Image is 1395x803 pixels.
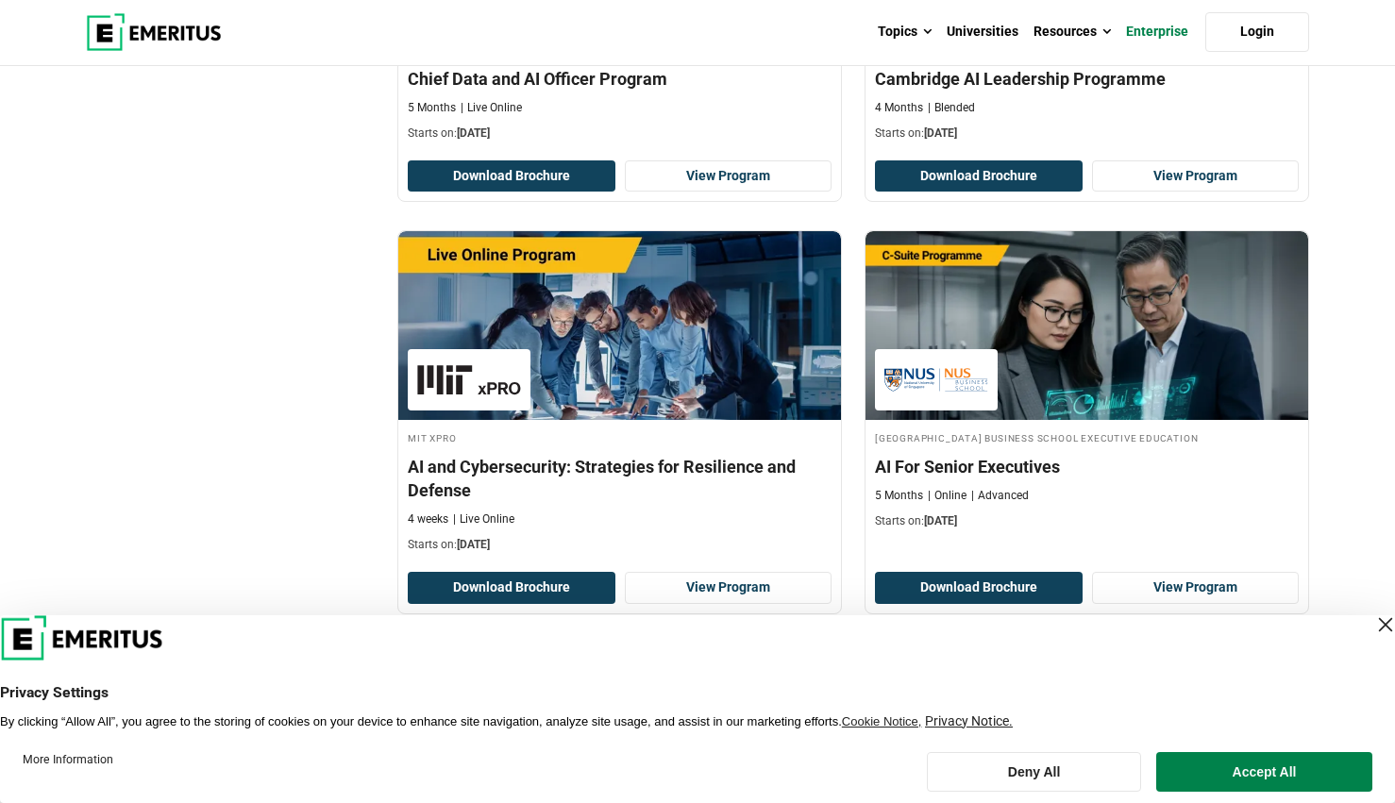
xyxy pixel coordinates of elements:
[884,359,988,401] img: National University of Singapore Business School Executive Education
[971,488,1029,504] p: Advanced
[928,488,966,504] p: Online
[875,572,1083,604] button: Download Brochure
[875,100,923,116] p: 4 Months
[928,100,975,116] p: Blended
[408,100,456,116] p: 5 Months
[408,429,832,445] h4: MIT xPRO
[1092,572,1300,604] a: View Program
[408,67,832,91] h4: Chief Data and AI Officer Program
[457,538,490,551] span: [DATE]
[408,537,832,553] p: Starts on:
[875,488,923,504] p: 5 Months
[1205,12,1309,52] a: Login
[866,231,1308,539] a: Leadership Course by National University of Singapore Business School Executive Education - Septe...
[875,455,1299,478] h4: AI For Senior Executives
[625,160,832,192] a: View Program
[398,231,841,420] img: AI and Cybersecurity: Strategies for Resilience and Defense | Online AI and Machine Learning Course
[924,126,957,140] span: [DATE]
[417,359,521,401] img: MIT xPRO
[461,100,522,116] p: Live Online
[625,572,832,604] a: View Program
[408,511,448,527] p: 4 weeks
[408,160,615,192] button: Download Brochure
[408,125,832,142] p: Starts on:
[875,513,1299,529] p: Starts on:
[875,125,1299,142] p: Starts on:
[408,455,832,502] h4: AI and Cybersecurity: Strategies for Resilience and Defense
[875,160,1083,192] button: Download Brochure
[866,231,1308,420] img: AI For Senior Executives | Online Leadership Course
[457,126,490,140] span: [DATE]
[408,572,615,604] button: Download Brochure
[875,429,1299,445] h4: [GEOGRAPHIC_DATA] Business School Executive Education
[875,67,1299,91] h4: Cambridge AI Leadership Programme
[924,514,957,527] span: [DATE]
[453,511,514,527] p: Live Online
[1092,160,1300,192] a: View Program
[398,231,841,562] a: AI and Machine Learning Course by MIT xPRO - October 23, 2025 MIT xPRO MIT xPRO AI and Cybersecur...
